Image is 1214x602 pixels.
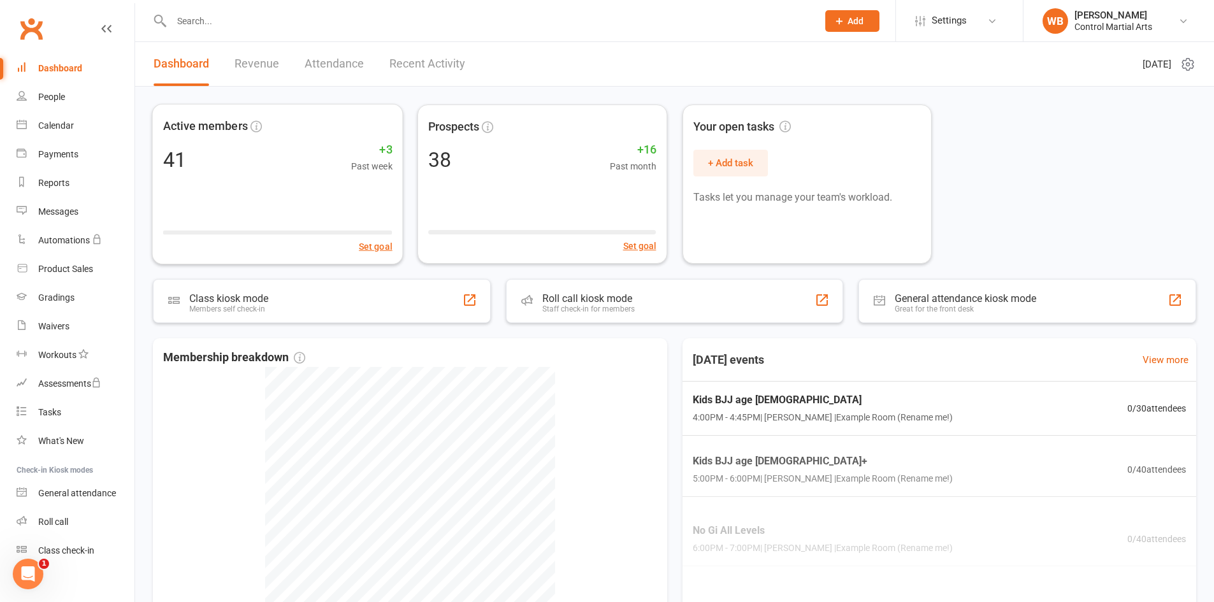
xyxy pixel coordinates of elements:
[38,321,69,331] div: Waivers
[17,283,134,312] a: Gradings
[38,63,82,73] div: Dashboard
[38,488,116,498] div: General attendance
[693,471,953,485] span: 5:00PM - 6:00PM | [PERSON_NAME] | Example Room (Rename me!)
[38,545,94,555] div: Class check-in
[17,536,134,565] a: Class kiosk mode
[623,239,656,253] button: Set goal
[359,239,392,254] button: Set goal
[38,120,74,131] div: Calendar
[351,159,392,174] span: Past week
[38,407,61,417] div: Tasks
[38,92,65,102] div: People
[17,83,134,111] a: People
[17,369,134,398] a: Assessments
[542,292,635,305] div: Roll call kiosk mode
[17,54,134,83] a: Dashboard
[38,206,78,217] div: Messages
[17,197,134,226] a: Messages
[17,398,134,427] a: Tasks
[38,517,68,527] div: Roll call
[1143,352,1189,368] a: View more
[163,348,305,367] span: Membership breakdown
[693,189,921,206] p: Tasks let you manage your team's workload.
[1127,462,1186,477] span: 0 / 40 attendees
[848,16,864,26] span: Add
[17,255,134,283] a: Product Sales
[17,341,134,369] a: Workouts
[693,541,953,555] span: 6:00PM - 7:00PM | [PERSON_NAME] | Example Room (Rename me!)
[610,141,656,159] span: +16
[1074,21,1152,32] div: Control Martial Arts
[17,169,134,197] a: Reports
[428,150,451,170] div: 38
[1143,57,1171,72] span: [DATE]
[38,378,101,389] div: Assessments
[825,10,879,32] button: Add
[693,392,953,408] span: Kids BJJ age [DEMOGRAPHIC_DATA]
[693,150,768,176] button: + Add task
[1074,10,1152,21] div: [PERSON_NAME]
[693,118,791,136] span: Your open tasks
[17,111,134,140] a: Calendar
[38,235,90,245] div: Automations
[610,159,656,173] span: Past month
[932,6,967,35] span: Settings
[683,348,774,371] h3: [DATE] events
[693,453,953,469] span: Kids BJJ age [DEMOGRAPHIC_DATA]+
[38,350,76,360] div: Workouts
[693,522,953,539] span: No Gi All Levels
[168,12,809,30] input: Search...
[189,305,268,313] div: Members self check-in
[13,559,43,589] iframe: Intercom live chat
[1127,401,1186,415] span: 0 / 30 attendees
[38,264,93,274] div: Product Sales
[38,436,84,446] div: What's New
[17,427,134,455] a: What's New
[235,42,279,86] a: Revenue
[389,42,465,86] a: Recent Activity
[163,117,248,136] span: Active members
[17,226,134,255] a: Automations
[1043,8,1068,34] div: WB
[17,140,134,169] a: Payments
[895,292,1036,305] div: General attendance kiosk mode
[1127,531,1186,545] span: 0 / 40 attendees
[895,305,1036,313] div: Great for the front desk
[39,559,49,569] span: 1
[693,410,953,424] span: 4:00PM - 4:45PM | [PERSON_NAME] | Example Room (Rename me!)
[163,149,186,169] div: 41
[542,305,635,313] div: Staff check-in for members
[428,118,479,136] span: Prospects
[17,312,134,341] a: Waivers
[38,149,78,159] div: Payments
[15,13,47,45] a: Clubworx
[189,292,268,305] div: Class kiosk mode
[154,42,209,86] a: Dashboard
[38,292,75,303] div: Gradings
[351,140,392,159] span: +3
[38,178,69,188] div: Reports
[305,42,364,86] a: Attendance
[17,508,134,536] a: Roll call
[17,479,134,508] a: General attendance kiosk mode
